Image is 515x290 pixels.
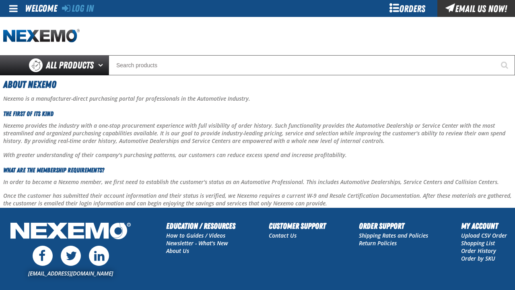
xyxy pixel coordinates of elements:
p: With greater understanding of their company's purchasing patterns, our customers can reduce exces... [3,151,512,159]
h2: Order Support [359,220,428,232]
a: Newsletter - What's New [166,239,228,247]
h2: My Account [461,220,507,232]
button: Start Searching [495,55,515,75]
a: [EMAIL_ADDRESS][DOMAIN_NAME] [28,269,113,277]
p: Once the customer has submitted their account information and their status is verified, we Nexemo... [3,192,512,207]
input: Search [109,55,515,75]
p: Nexemo provides the industry with a one-stop procurement experience with full visibility of order... [3,122,512,145]
a: Shipping Rates and Policies [359,232,428,239]
span: All Products [46,58,94,72]
a: How to Guides / Videos [166,232,225,239]
a: Shopping List [461,239,495,247]
a: Contact Us [269,232,297,239]
h2: Customer Support [269,220,326,232]
h3: The First Of Its Kind [3,109,512,119]
img: Nexemo Logo [8,220,133,244]
a: Upload CSV Order [461,232,507,239]
p: Nexemo is a manufacturer-direct purchasing portal for professionals in the Automotive Industry. [3,95,512,103]
h2: Education / Resources [166,220,235,232]
a: Order by SKU [461,255,495,262]
a: Home [3,29,80,43]
button: Open All Products pages [95,55,109,75]
p: In order to become a Nexemo member, we first need to establish the customer's status as an Automo... [3,178,512,186]
a: About Us [166,247,189,255]
a: Return Policies [359,239,397,247]
a: Order History [461,247,496,255]
span: About Nexemo [3,79,56,90]
img: Nexemo logo [3,29,80,43]
h3: What Are The Membership Requirements? [3,166,512,175]
a: Log In [62,3,94,14]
